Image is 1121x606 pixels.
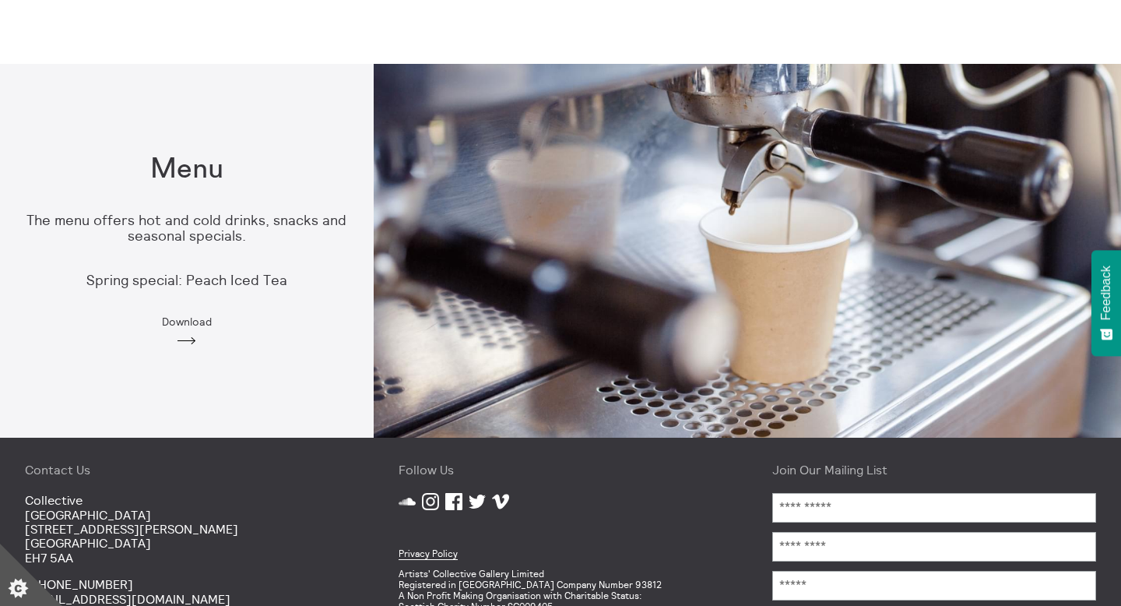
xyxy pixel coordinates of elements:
[150,153,223,185] h1: Menu
[374,64,1121,438] img: 3 min
[25,213,349,245] p: The menu offers hot and cold drinks, snacks and seasonal specials.
[162,315,212,328] span: Download
[399,463,722,477] h4: Follow Us
[1099,266,1113,320] span: Feedback
[86,273,287,289] p: Spring special: Peach Iced Tea
[25,493,349,565] p: Collective [GEOGRAPHIC_DATA] [STREET_ADDRESS][PERSON_NAME] [GEOGRAPHIC_DATA] EH7 5AA
[25,463,349,477] h4: Contact Us
[772,463,1096,477] h4: Join Our Mailing List
[1091,250,1121,356] button: Feedback - Show survey
[399,548,458,560] a: Privacy Policy
[25,577,349,606] p: [PHONE_NUMBER]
